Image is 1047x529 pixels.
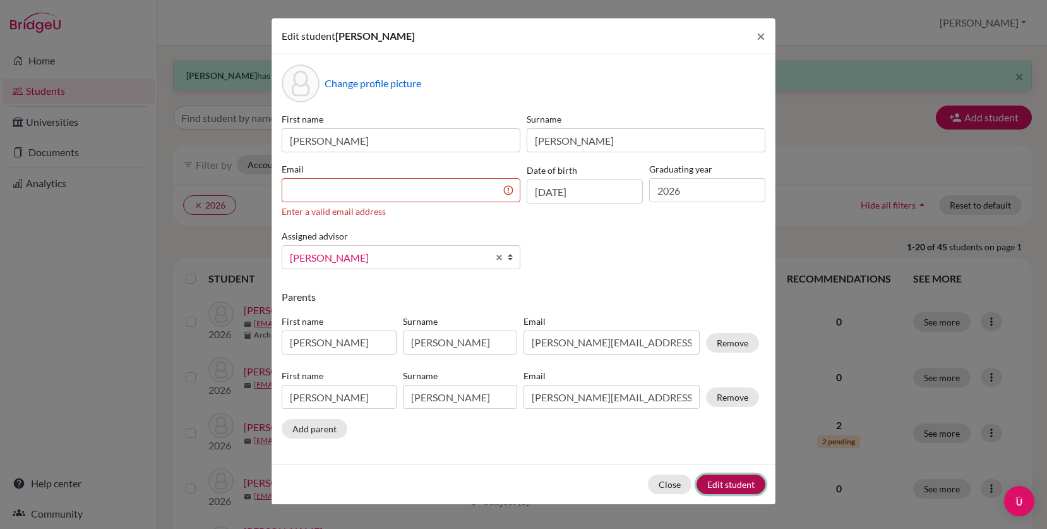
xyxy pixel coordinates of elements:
label: Surname [527,112,765,126]
button: Close [746,18,775,54]
label: First name [282,315,397,328]
span: [PERSON_NAME] [290,250,488,266]
label: Surname [403,315,518,328]
label: Graduating year [649,162,765,176]
label: First name [282,112,520,126]
button: Add parent [282,419,347,439]
label: Date of birth [527,164,577,177]
label: First name [282,369,397,382]
label: Email [282,162,520,176]
button: Close [648,475,691,494]
label: Email [523,315,700,328]
span: × [757,27,765,45]
label: Surname [403,369,518,382]
button: Remove [706,387,759,407]
div: Profile picture [282,64,320,102]
label: Assigned advisor [282,229,348,243]
div: Open Intercom Messenger [1004,486,1034,516]
button: Remove [706,333,759,353]
span: Edit student [282,30,335,42]
input: dd/mm/yyyy [527,179,643,204]
label: Email [523,369,700,382]
p: Parents [282,289,765,305]
span: [PERSON_NAME] [335,30,415,42]
div: Enter a valid email address [282,205,520,218]
button: Edit student [697,475,765,494]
